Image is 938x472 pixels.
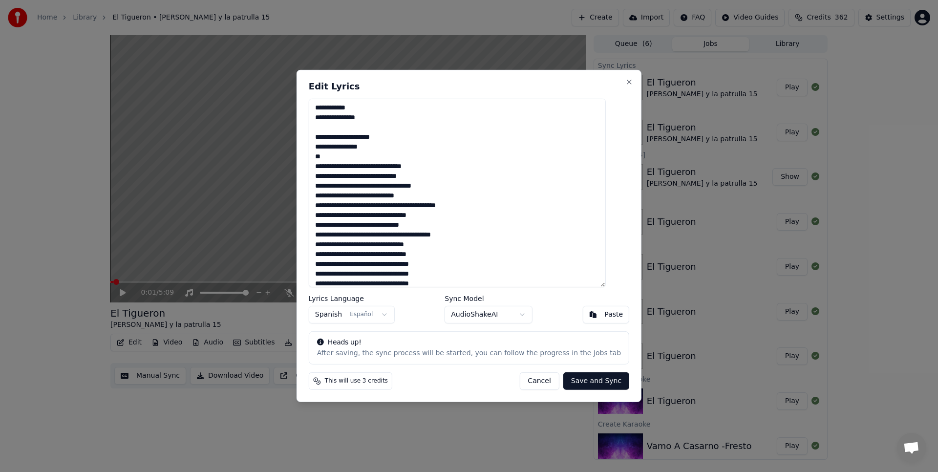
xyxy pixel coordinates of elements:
[309,82,629,91] h2: Edit Lyrics
[604,310,623,320] div: Paste
[563,372,629,390] button: Save and Sync
[309,295,395,302] label: Lyrics Language
[317,338,621,347] div: Heads up!
[582,306,629,323] button: Paste
[519,372,559,390] button: Cancel
[325,377,388,385] span: This will use 3 credits
[317,348,621,358] div: After saving, the sync process will be started, you can follow the progress in the Jobs tab
[445,295,533,302] label: Sync Model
